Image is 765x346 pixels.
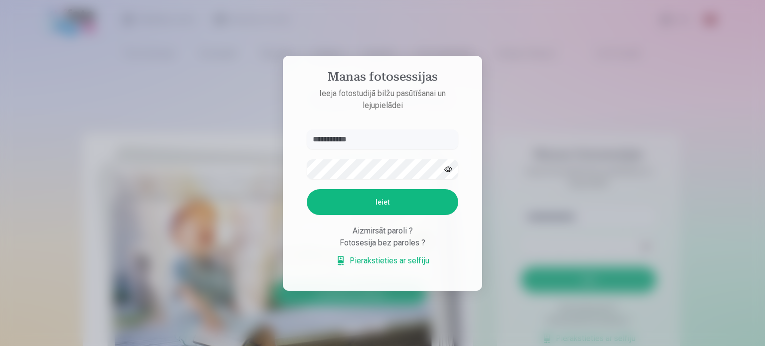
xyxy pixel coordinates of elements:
p: Ieeja fotostudijā bilžu pasūtīšanai un lejupielādei [297,88,468,112]
a: Pierakstieties ar selfiju [336,255,429,267]
h4: Manas fotosessijas [297,70,468,88]
div: Fotosesija bez paroles ? [307,237,458,249]
div: Aizmirsāt paroli ? [307,225,458,237]
button: Ieiet [307,189,458,215]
